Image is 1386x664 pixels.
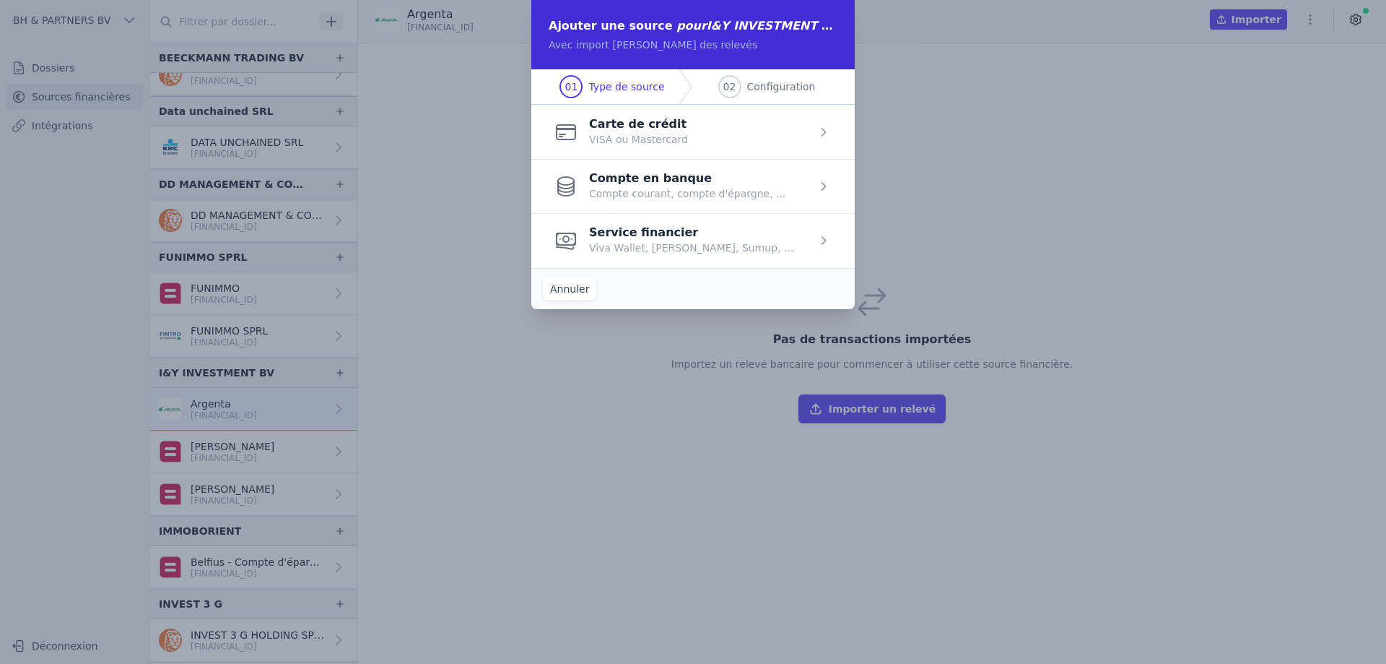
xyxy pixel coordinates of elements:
[589,174,785,183] p: Compte en banque
[554,120,688,145] button: Carte de crédit VISA ou Mastercard
[589,228,793,237] p: Service financier
[676,19,839,33] span: pour I&Y INVESTMENT BV
[554,174,785,199] button: Compte en banque Compte courant, compte d'épargne, ...
[549,17,837,35] h2: Ajouter une source
[747,79,816,94] span: Configuration
[588,79,664,94] span: Type de source
[554,228,793,253] button: Service financier Viva Wallet, [PERSON_NAME], Sumup, ...
[531,69,855,105] nav: Progress
[589,120,688,129] p: Carte de crédit
[723,79,736,94] span: 02
[549,38,837,52] p: Avec import [PERSON_NAME] des relevés
[565,79,578,94] span: 01
[543,277,596,301] button: Annuler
